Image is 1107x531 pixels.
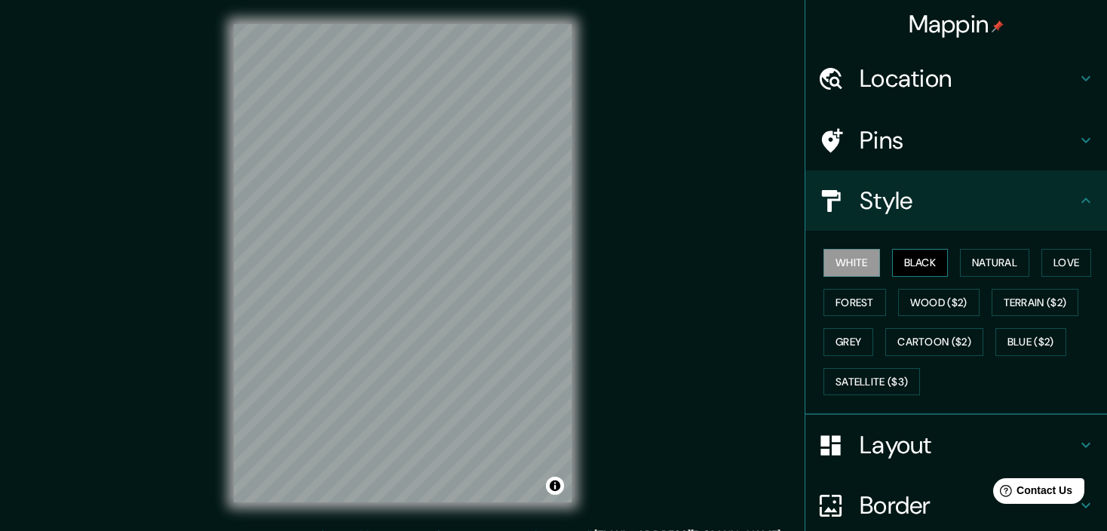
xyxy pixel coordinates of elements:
[805,48,1107,109] div: Location
[823,368,920,396] button: Satellite ($3)
[892,249,949,277] button: Black
[823,289,886,317] button: Forest
[860,490,1077,520] h4: Border
[909,9,1004,39] h4: Mappin
[860,125,1077,155] h4: Pins
[1041,249,1091,277] button: Love
[898,289,980,317] button: Wood ($2)
[860,63,1077,94] h4: Location
[805,110,1107,170] div: Pins
[885,328,983,356] button: Cartoon ($2)
[823,328,873,356] button: Grey
[973,472,1090,514] iframe: Help widget launcher
[805,415,1107,475] div: Layout
[823,249,880,277] button: White
[960,249,1029,277] button: Natural
[546,477,564,495] button: Toggle attribution
[234,24,572,502] canvas: Map
[992,289,1079,317] button: Terrain ($2)
[860,186,1077,216] h4: Style
[995,328,1066,356] button: Blue ($2)
[992,20,1004,32] img: pin-icon.png
[805,170,1107,231] div: Style
[860,430,1077,460] h4: Layout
